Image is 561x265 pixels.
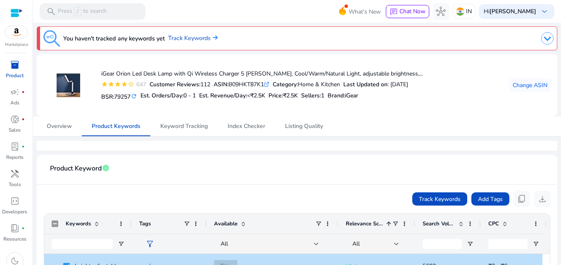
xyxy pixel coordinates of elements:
mat-icon: star [114,81,121,88]
h5: Est. Revenue/Day: [199,92,265,99]
h5: Est. Orders/Day: [140,92,196,99]
span: Index Checker [228,123,265,129]
span: hub [436,7,446,17]
span: lab_profile [10,142,20,151]
p: Product [6,72,24,79]
span: search [46,7,56,17]
button: chatChat Now [386,5,429,18]
h5: : [328,92,358,99]
b: Customer Reviews: [150,80,200,88]
mat-icon: star [101,81,108,88]
div: 647 [134,80,146,89]
div: B09HKT87K1 [214,80,269,89]
span: fiber_manual_record [21,90,25,94]
span: Tags [139,220,151,227]
input: Search Volume Filter Input [423,239,462,249]
a: Track Keywords [168,34,218,43]
span: Relevance Score [346,220,383,227]
span: What's New [349,5,381,19]
img: keyword-tracking.svg [43,30,60,47]
button: content_copy [513,191,530,207]
input: CPC Filter Input [488,239,528,249]
span: fiber_manual_record [21,145,25,148]
span: Chat Now [399,7,426,15]
h5: Price: [269,92,298,99]
span: Keywords [66,220,91,227]
b: [PERSON_NAME] [490,7,536,15]
p: Tools [9,181,21,188]
span: All [352,240,360,248]
mat-icon: star [121,81,128,88]
span: Available [214,220,238,227]
p: IN [466,4,472,19]
button: Open Filter Menu [118,241,124,247]
span: 79257 [114,93,131,101]
p: Marketplace [5,42,28,48]
span: Product Keywords [92,123,140,129]
img: dropdown-arrow.svg [541,32,554,45]
span: iGear [345,92,358,99]
span: Add Tags [478,195,503,203]
button: Change ASIN [509,78,551,92]
span: CPC [488,220,499,227]
span: chat [390,8,398,16]
span: info [102,164,110,172]
span: ₹2.5K [283,92,298,99]
button: Open Filter Menu [467,241,473,247]
h5: BSR: [101,92,137,101]
mat-icon: star_border [128,81,134,88]
div: 112 [150,80,210,89]
span: Change ASIN [513,81,547,90]
button: Add Tags [471,192,509,206]
span: book_4 [10,223,20,233]
span: Product Keyword [50,161,102,176]
h3: You haven't tracked any keywords yet [63,33,165,43]
span: <₹2.5K [247,92,265,99]
span: keyboard_arrow_down [540,7,549,17]
span: campaign [10,87,20,97]
span: code_blocks [10,196,20,206]
input: Keywords Filter Input [52,239,113,249]
img: in.svg [456,7,464,16]
span: filter_alt [145,239,155,249]
span: fiber_manual_record [21,227,25,230]
b: Category: [273,80,298,88]
b: ASIN: [214,80,228,88]
b: Last Updated on [343,80,387,88]
p: Press to search [58,7,107,16]
span: 1 [321,92,324,99]
button: download [534,191,551,207]
button: hub [433,3,449,20]
mat-icon: refresh [131,92,137,100]
img: amazon.svg [5,26,28,38]
p: Resources [3,235,26,243]
span: Keyword Tracking [160,123,208,129]
span: inventory_2 [10,60,20,70]
h5: Sellers: [301,92,324,99]
div: : [DATE] [343,80,408,89]
span: Listing Quality [285,123,323,129]
p: Sales [9,126,21,134]
p: Ads [10,99,19,106]
span: handyman [10,169,20,179]
h4: iGear Orion Led Desk Lamp with Qi Wireless Charger 5 [PERSON_NAME], Cool/Warm/Natural Light, adju... [101,71,423,78]
p: Developers [2,208,27,215]
span: donut_small [10,114,20,124]
div: Home & Kitchen [273,80,340,89]
span: Overview [47,123,72,129]
img: 31o70O2vFTL._SX38_SY50_CR,0,0,38,50_.jpg [53,70,84,101]
span: / [74,7,81,16]
button: Open Filter Menu [532,241,539,247]
p: Reports [6,154,24,161]
span: Track Keywords [419,195,461,203]
span: Search Volume [423,220,455,227]
mat-icon: star [108,81,114,88]
span: All [221,240,228,248]
img: arrow-right.svg [211,35,218,40]
span: fiber_manual_record [21,118,25,121]
span: content_copy [517,194,527,204]
span: Brand [328,92,344,99]
span: download [537,194,547,204]
span: 0 - 1 [183,92,196,99]
button: Track Keywords [412,192,467,206]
